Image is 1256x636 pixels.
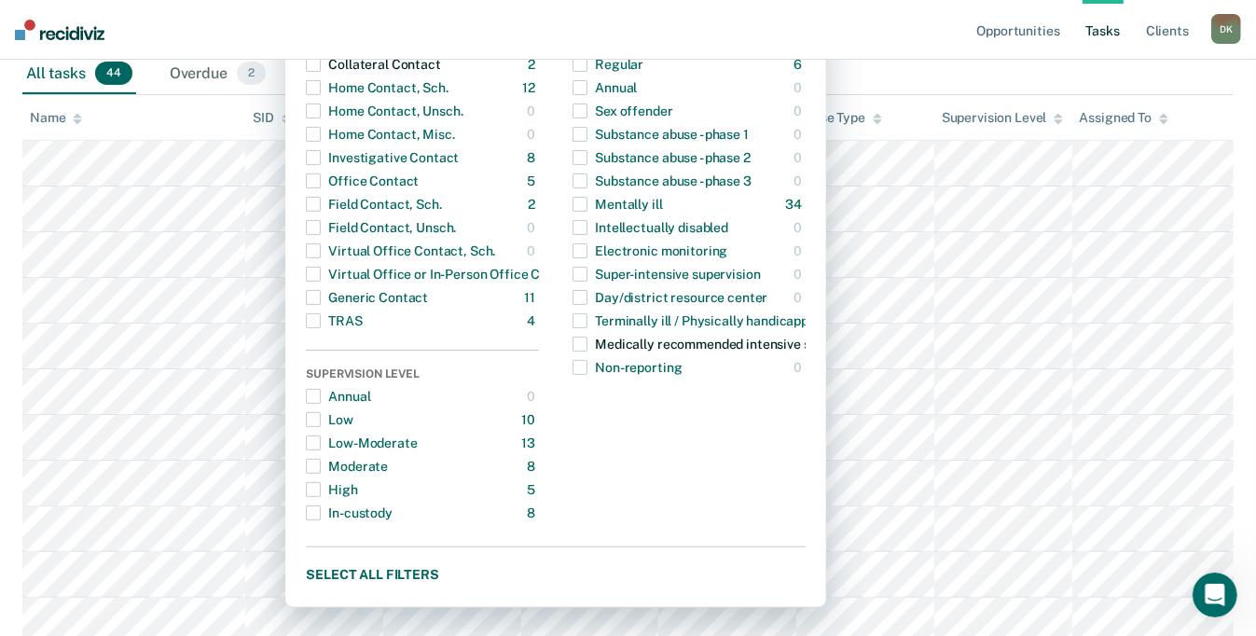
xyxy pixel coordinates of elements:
[573,213,728,242] div: Intellectually disabled
[794,283,806,312] div: 0
[573,236,727,266] div: Electronic monitoring
[306,428,417,458] div: Low-Moderate
[527,119,539,149] div: 0
[527,213,539,242] div: 0
[573,166,752,196] div: Substance abuse - phase 3
[527,143,539,173] div: 8
[1193,573,1237,617] iframe: Intercom live chat
[794,353,806,382] div: 0
[306,166,419,196] div: Office Contact
[573,306,823,336] div: Terminally ill / Physically handicapped
[794,213,806,242] div: 0
[527,166,539,196] div: 5
[942,110,1064,126] div: Supervision Level
[794,96,806,126] div: 0
[30,110,82,126] div: Name
[306,189,441,219] div: Field Contact, Sch.
[306,119,454,149] div: Home Contact, Misc.
[573,73,637,103] div: Annual
[527,475,539,505] div: 5
[306,381,370,411] div: Annual
[527,498,539,528] div: 8
[306,143,459,173] div: Investigative Contact
[573,353,682,382] div: Non-reporting
[525,283,540,312] div: 11
[527,451,539,481] div: 8
[786,189,807,219] div: 34
[794,49,806,79] div: 6
[527,236,539,266] div: 0
[528,189,539,219] div: 2
[306,213,456,242] div: Field Contact, Unsch.
[794,259,806,289] div: 0
[95,62,132,86] span: 44
[306,236,495,266] div: Virtual Office Contact, Sch.
[306,451,388,481] div: Moderate
[573,143,751,173] div: Substance abuse - phase 2
[573,96,672,126] div: Sex offender
[573,189,662,219] div: Mentally ill
[573,283,767,312] div: Day/district resource center
[523,73,540,103] div: 12
[166,54,269,95] div: Overdue2
[794,166,806,196] div: 0
[306,259,580,289] div: Virtual Office or In-Person Office Contact
[573,259,760,289] div: Super-intensive supervision
[528,49,539,79] div: 2
[306,367,539,384] div: Supervision Level
[306,49,440,79] div: Collateral Contact
[573,329,872,359] div: Medically recommended intensive supervision
[22,54,136,95] div: All tasks44
[306,96,462,126] div: Home Contact, Unsch.
[253,110,291,126] div: SID
[306,283,428,312] div: Generic Contact
[527,96,539,126] div: 0
[794,143,806,173] div: 0
[1211,14,1241,44] div: D K
[306,475,357,505] div: High
[306,73,448,103] div: Home Contact, Sch.
[306,405,353,435] div: Low
[804,110,882,126] div: Case Type
[237,62,266,86] span: 2
[1080,110,1168,126] div: Assigned To
[15,20,104,40] img: Recidiviz
[306,306,362,336] div: TRAS
[306,562,806,586] button: Select all filters
[527,306,539,336] div: 4
[1211,14,1241,44] button: DK
[573,49,643,79] div: Regular
[527,381,539,411] div: 0
[306,498,393,528] div: In-custody
[794,236,806,266] div: 0
[794,73,806,103] div: 0
[522,405,540,435] div: 10
[794,119,806,149] div: 0
[573,119,749,149] div: Substance abuse - phase 1
[522,428,540,458] div: 13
